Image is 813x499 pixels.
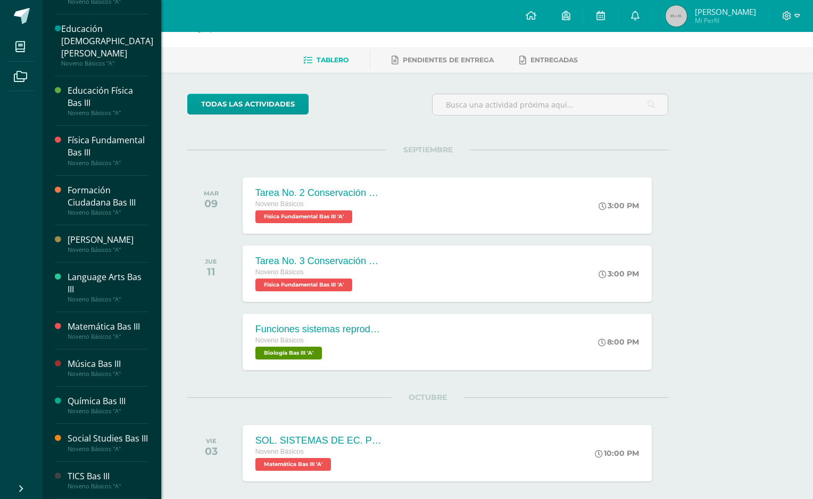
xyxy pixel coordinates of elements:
[68,407,148,415] div: Noveno Básicos "A"
[599,201,639,210] div: 3:00 PM
[599,269,639,279] div: 3:00 PM
[187,94,309,114] a: todas las Actividades
[68,395,148,415] a: Química Bas IIINoveno Básicos "A"
[255,279,352,291] span: Física Fundamental Bas III 'A'
[68,159,148,167] div: Noveno Básicos "A"
[68,445,148,453] div: Noveno Básicos "A"
[205,445,218,457] div: 03
[68,209,148,216] div: Noveno Básicos "A"
[403,56,494,64] span: Pendientes de entrega
[519,52,578,69] a: Entregadas
[317,56,349,64] span: Tablero
[61,60,153,67] div: Noveno Básicos "A"
[68,358,148,378] a: Música Bas IIINoveno Básicos "A"
[205,265,217,278] div: 11
[204,197,219,210] div: 09
[433,94,668,115] input: Busca una actividad próxima aquí...
[68,296,148,303] div: Noveno Básicos "A"
[303,52,349,69] a: Tablero
[68,395,148,407] div: Química Bas III
[68,470,148,490] a: TICS Bas IIINoveno Básicos "A"
[255,458,331,471] span: Matemática Bas III 'A'
[255,448,304,455] span: Noveno Básicos
[68,271,148,296] div: Language Arts Bas III
[530,56,578,64] span: Entregadas
[68,134,148,159] div: Física Fundamental Bas III
[68,246,148,253] div: Noveno Básicos "A"
[598,337,639,347] div: 8:00 PM
[695,16,756,25] span: Mi Perfil
[255,200,304,208] span: Noveno Básicos
[255,256,383,267] div: Tarea No. 3 Conservación de la Energía
[68,470,148,482] div: TICS Bas III
[68,85,148,109] div: Educación Física Bas III
[392,392,464,402] span: OCTUBRE
[68,271,148,303] a: Language Arts Bas IIINoveno Básicos "A"
[595,448,639,458] div: 10:00 PM
[68,134,148,166] a: Física Fundamental Bas IIINoveno Básicos "A"
[68,321,148,340] a: Matemática Bas IIINoveno Básicos "A"
[68,234,148,253] a: [PERSON_NAME]Noveno Básicos "A"
[68,370,148,378] div: Noveno Básicos "A"
[68,234,148,246] div: [PERSON_NAME]
[666,5,687,27] img: 45x45
[255,187,383,199] div: Tarea No. 2 Conservación de la Energía
[68,358,148,370] div: Música Bas III
[392,52,494,69] a: Pendientes de entrega
[205,258,217,265] div: JUE
[695,6,756,17] span: [PERSON_NAME]
[204,190,219,197] div: MAR
[68,184,148,216] a: Formación Ciudadana Bas IIINoveno Básicos "A"
[68,85,148,117] a: Educación Física Bas IIINoveno Básicos "A"
[68,333,148,340] div: Noveno Básicos "A"
[68,184,148,209] div: Formación Ciudadana Bas III
[68,432,148,445] div: Social Studies Bas III
[61,23,153,60] div: Educación [DEMOGRAPHIC_DATA][PERSON_NAME]
[61,23,153,67] a: Educación [DEMOGRAPHIC_DATA][PERSON_NAME]Noveno Básicos "A"
[255,337,304,344] span: Noveno Básicos
[68,321,148,333] div: Matemática Bas III
[68,482,148,490] div: Noveno Básicos "A"
[255,435,383,446] div: SOL. SISTEMAS DE EC. POR EL MÉTODO DE MATRÍZ AUMENTADA.
[255,347,322,359] span: Biología Bas III 'A'
[255,324,383,335] div: Funciones sistemas reproductores
[386,145,470,154] span: SEPTIEMBRE
[68,109,148,117] div: Noveno Básicos "A"
[205,437,218,445] div: VIE
[255,268,304,276] span: Noveno Básicos
[68,432,148,452] a: Social Studies Bas IIINoveno Básicos "A"
[255,210,352,223] span: Física Fundamental Bas III 'A'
